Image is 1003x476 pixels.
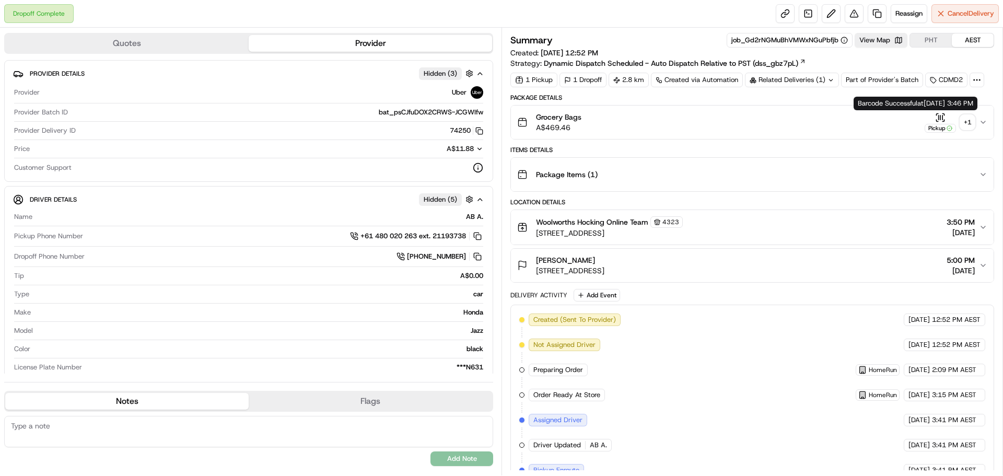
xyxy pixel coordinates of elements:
[14,126,76,135] span: Provider Delivery ID
[925,124,956,133] div: Pickup
[14,108,68,117] span: Provider Batch ID
[869,391,897,399] span: HomeRun
[14,271,24,281] span: Tip
[533,315,616,324] span: Created (Sent To Provider)
[424,69,457,78] span: Hidden ( 3 )
[932,440,976,450] span: 3:41 PM AEST
[745,73,839,87] div: Related Deliveries (1)
[541,48,598,57] span: [DATE] 12:52 PM
[662,218,679,226] span: 4323
[419,193,476,206] button: Hidden (5)
[34,344,483,354] div: black
[908,315,930,324] span: [DATE]
[510,146,994,154] div: Items Details
[925,73,967,87] div: CDMD2
[932,415,976,425] span: 3:41 PM AEST
[14,163,72,172] span: Customer Support
[609,73,649,87] div: 2.8 km
[651,73,743,87] div: Created via Automation
[908,466,930,475] span: [DATE]
[947,265,975,276] span: [DATE]
[925,112,956,133] button: Pickup
[510,73,557,87] div: 1 Pickup
[854,97,977,110] div: Barcode Successful
[14,344,30,354] span: Color
[932,340,981,350] span: 12:52 PM AEST
[14,363,82,372] span: License Plate Number
[536,265,604,276] span: [STREET_ADDRESS]
[13,65,484,82] button: Provider DetailsHidden (3)
[917,99,973,108] span: at [DATE] 3:46 PM
[14,308,31,317] span: Make
[932,466,976,475] span: 3:41 PM AEST
[30,195,77,204] span: Driver Details
[419,67,476,80] button: Hidden (3)
[511,158,994,191] button: Package Items (1)
[249,393,492,410] button: Flags
[407,252,466,261] span: [PHONE_NUMBER]
[932,315,981,324] span: 12:52 PM AEST
[379,108,483,117] span: bat_psCJfuDOX2CRWS-JCGWIfw
[424,195,457,204] span: Hidden ( 5 )
[452,88,466,97] span: Uber
[5,35,249,52] button: Quotes
[533,415,582,425] span: Assigned Driver
[869,366,897,374] span: HomeRun
[14,289,29,299] span: Type
[855,33,907,48] button: View Map
[533,440,581,450] span: Driver Updated
[590,440,607,450] span: AB A.
[908,415,930,425] span: [DATE]
[511,210,994,245] button: Woolworths Hocking Online Team4323[STREET_ADDRESS]3:50 PM[DATE]
[559,73,607,87] div: 1 Dropoff
[249,35,492,52] button: Provider
[908,440,930,450] span: [DATE]
[471,86,483,99] img: uber-new-logo.jpeg
[932,390,976,400] span: 3:15 PM AEST
[35,308,483,317] div: Honda
[536,255,595,265] span: [PERSON_NAME]
[544,58,806,68] a: Dynamic Dispatch Scheduled - Auto Dispatch Relative to PST (dss_gbz7pL)
[536,217,648,227] span: Woolworths Hocking Online Team
[533,365,583,375] span: Preparing Order
[510,36,553,45] h3: Summary
[391,144,483,154] button: A$11.88
[536,228,683,238] span: [STREET_ADDRESS]
[510,198,994,206] div: Location Details
[396,251,483,262] a: [PHONE_NUMBER]
[30,69,85,78] span: Provider Details
[925,112,975,133] button: Pickup+1
[14,144,30,154] span: Price
[536,169,598,180] span: Package Items ( 1 )
[533,340,596,350] span: Not Assigned Driver
[908,340,930,350] span: [DATE]
[350,230,483,242] a: +61 480 020 263 ext. 21193738
[536,122,581,133] span: A$469.46
[960,115,975,130] div: + 1
[891,4,927,23] button: Reassign
[947,227,975,238] span: [DATE]
[510,94,994,102] div: Package Details
[447,144,474,153] span: A$11.88
[14,252,85,261] span: Dropoff Phone Number
[37,326,483,335] div: Jazz
[14,326,33,335] span: Model
[14,231,83,241] span: Pickup Phone Number
[511,249,994,282] button: [PERSON_NAME][STREET_ADDRESS]5:00 PM[DATE]
[360,231,466,241] span: +61 480 020 263 ext. 21193738
[450,126,483,135] button: 74250
[13,191,484,208] button: Driver DetailsHidden (5)
[574,289,620,301] button: Add Event
[511,106,994,139] button: Grocery BagsA$469.46Pickup+1
[28,271,483,281] div: A$0.00
[544,58,798,68] span: Dynamic Dispatch Scheduled - Auto Dispatch Relative to PST (dss_gbz7pL)
[932,365,976,375] span: 2:09 PM AEST
[947,255,975,265] span: 5:00 PM
[908,390,930,400] span: [DATE]
[947,217,975,227] span: 3:50 PM
[510,291,567,299] div: Delivery Activity
[731,36,848,45] button: job_Gd2rNGMuBhVMWxNGuPbfjb
[952,33,994,47] button: AEST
